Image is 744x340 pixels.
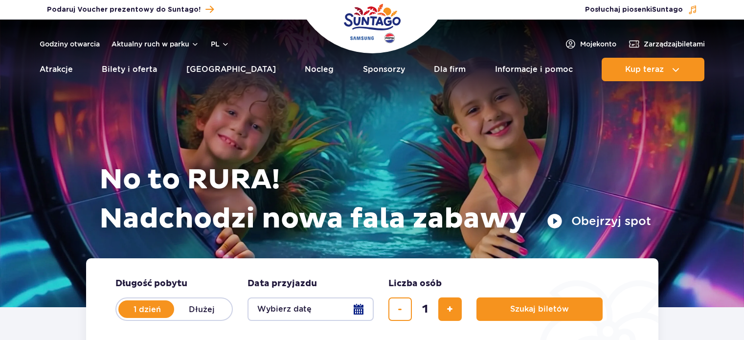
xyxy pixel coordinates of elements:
[585,5,698,15] button: Posłuchaj piosenkiSuntago
[585,5,683,15] span: Posłuchaj piosenki
[47,5,201,15] span: Podaruj Voucher prezentowy do Suntago!
[652,6,683,13] span: Suntago
[510,305,569,314] span: Szukaj biletów
[438,297,462,321] button: dodaj bilet
[580,39,616,49] span: Moje konto
[413,297,437,321] input: liczba biletów
[102,58,157,81] a: Bilety i oferta
[211,39,229,49] button: pl
[40,58,73,81] a: Atrakcje
[186,58,276,81] a: [GEOGRAPHIC_DATA]
[174,299,230,319] label: Dłużej
[305,58,334,81] a: Nocleg
[547,213,651,229] button: Obejrzyj spot
[47,3,214,16] a: Podaruj Voucher prezentowy do Suntago!
[434,58,466,81] a: Dla firm
[602,58,704,81] button: Kup teraz
[248,297,374,321] button: Wybierz datę
[99,160,651,239] h1: No to RURA! Nadchodzi nowa fala zabawy
[476,297,603,321] button: Szukaj biletów
[112,40,199,48] button: Aktualny ruch w parku
[644,39,705,49] span: Zarządzaj biletami
[40,39,100,49] a: Godziny otwarcia
[625,65,664,74] span: Kup teraz
[628,38,705,50] a: Zarządzajbiletami
[388,297,412,321] button: usuń bilet
[495,58,573,81] a: Informacje i pomoc
[115,278,187,290] span: Długość pobytu
[363,58,405,81] a: Sponsorzy
[248,278,317,290] span: Data przyjazdu
[388,278,442,290] span: Liczba osób
[564,38,616,50] a: Mojekonto
[119,299,175,319] label: 1 dzień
